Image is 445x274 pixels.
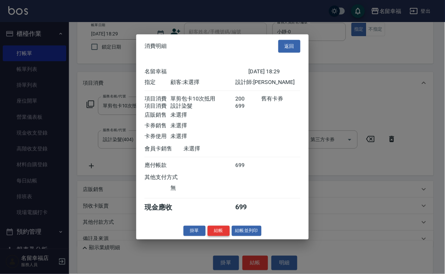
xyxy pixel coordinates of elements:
div: 卡券銷售 [145,122,170,129]
div: 指定 [145,78,170,86]
div: 店販銷售 [145,111,170,118]
div: 未選擇 [170,122,235,129]
div: 未選擇 [170,133,235,140]
div: 設計師: [PERSON_NAME] [236,78,300,86]
div: 無 [170,185,235,192]
button: 掛單 [184,225,206,236]
div: [DATE] 18:29 [248,68,300,75]
div: 項目消費 [145,95,170,102]
span: 消費明細 [145,43,167,50]
div: 舊有卡券 [261,95,300,102]
div: 699 [236,203,261,212]
div: 設計染髮 [170,102,235,109]
div: 名留幸福 [145,68,248,75]
button: 結帳 [208,225,230,236]
div: 顧客: 未選擇 [170,78,235,86]
div: 699 [236,161,261,169]
div: 應付帳款 [145,161,170,169]
div: 會員卡銷售 [145,145,184,152]
button: 返回 [278,40,300,53]
div: 單剪包卡10次抵用 [170,95,235,102]
div: 其他支付方式 [145,174,197,181]
div: 未選擇 [170,111,235,118]
div: 卡券使用 [145,133,170,140]
div: 未選擇 [184,145,248,152]
div: 現金應收 [145,203,184,212]
button: 結帳並列印 [232,225,262,236]
div: 200 [236,95,261,102]
div: 項目消費 [145,102,170,109]
div: 699 [236,102,261,109]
